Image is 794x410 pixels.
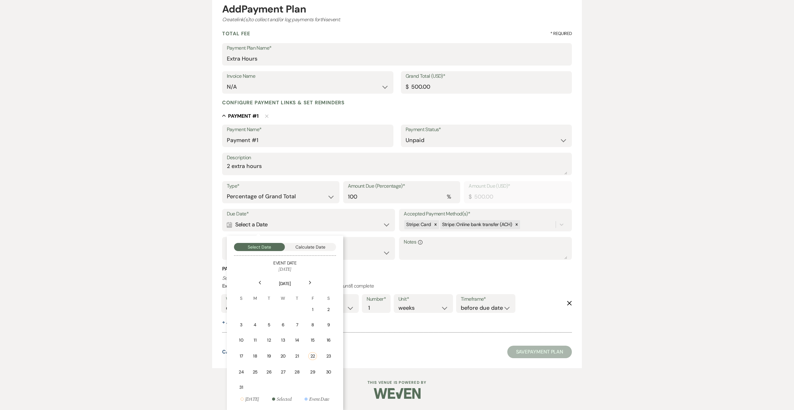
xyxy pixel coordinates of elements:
th: W [276,288,290,302]
div: 12 [266,337,272,343]
th: [DATE] [235,273,335,287]
div: Create link(s) to collect and/or log payments for this event: [222,16,572,23]
div: 21 [295,353,300,359]
div: 7 [295,322,300,328]
div: $ [469,193,471,201]
div: 18 [252,353,258,359]
label: Who would you like to remind?* [226,295,292,304]
img: Weven Logo [374,383,421,404]
th: T [262,288,276,302]
label: Number* [367,295,386,304]
p: : weekly | | 2 | months | before event date | | complete [222,274,572,290]
th: S [235,288,248,302]
div: 15 [308,337,317,343]
div: 27 [280,369,286,375]
th: F [304,288,321,302]
label: Amount Due (USD)* [469,182,567,191]
div: 10 [239,337,244,343]
label: Invoice Name [227,72,389,81]
button: SavePayment Plan [507,346,572,358]
b: Example [222,283,241,289]
i: Set reminders for this task. [222,275,278,281]
button: Calculate Date [285,243,336,251]
h3: Payment Reminder [222,265,572,272]
th: T [290,288,304,302]
label: Notes [404,238,567,247]
i: until [343,283,352,289]
div: 31 [239,384,244,391]
div: 26 [266,369,272,375]
button: Select Date [234,243,285,251]
div: 3 [239,322,244,328]
h4: Configure payment links & set reminders [222,99,345,106]
div: 24 [239,369,244,375]
div: 16 [326,337,331,343]
h4: Total Fee [222,30,250,37]
div: 5 [266,322,272,328]
div: 29 [308,369,317,375]
div: 19 [266,353,272,359]
div: [DATE] [245,395,259,403]
th: M [248,288,262,302]
th: S [322,288,335,302]
div: 13 [280,337,286,343]
button: + AddAnotherReminder [222,320,284,325]
label: Payment Name* [227,125,389,134]
span: Stripe: Online bank transfer (ACH) [442,221,512,228]
div: 30 [326,369,331,375]
div: 28 [295,369,300,375]
div: Event Date [309,395,329,403]
div: 22 [308,352,317,360]
label: Type* [227,182,335,191]
div: 17 [239,353,244,359]
textarea: 2 extra hours [227,162,567,175]
div: Add Payment Plan [222,4,572,14]
span: Stripe: Card [406,221,431,228]
label: Grand Total (USD)* [406,72,567,81]
label: Due Date* [227,210,390,219]
div: 9 [326,322,331,328]
div: Selected [277,395,292,403]
label: Description [227,153,567,162]
div: % [447,193,451,201]
div: 23 [326,353,331,359]
button: Cancel [222,349,242,354]
label: Payment Plan Name* [227,44,567,53]
h5: Event Date [234,260,336,266]
h5: Payment # 1 [228,113,259,120]
span: * Required [550,30,572,37]
label: Timeframe* [461,295,511,304]
div: 8 [308,322,317,328]
div: 4 [252,322,258,328]
div: 1 [308,306,317,313]
div: $ [406,83,408,91]
div: 11 [252,337,258,343]
label: Unit* [398,295,448,304]
label: Accepted Payment Method(s)* [404,210,567,219]
div: 6 [280,322,286,328]
div: 25 [252,369,258,375]
label: Amount Due (Percentage)* [348,182,456,191]
h6: [DATE] [234,266,336,273]
div: 2 [326,306,331,313]
button: Payment #1 [222,113,259,119]
div: Select a Date [227,219,390,231]
div: 14 [295,337,300,343]
label: Payment Status* [406,125,567,134]
div: 20 [280,353,286,359]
